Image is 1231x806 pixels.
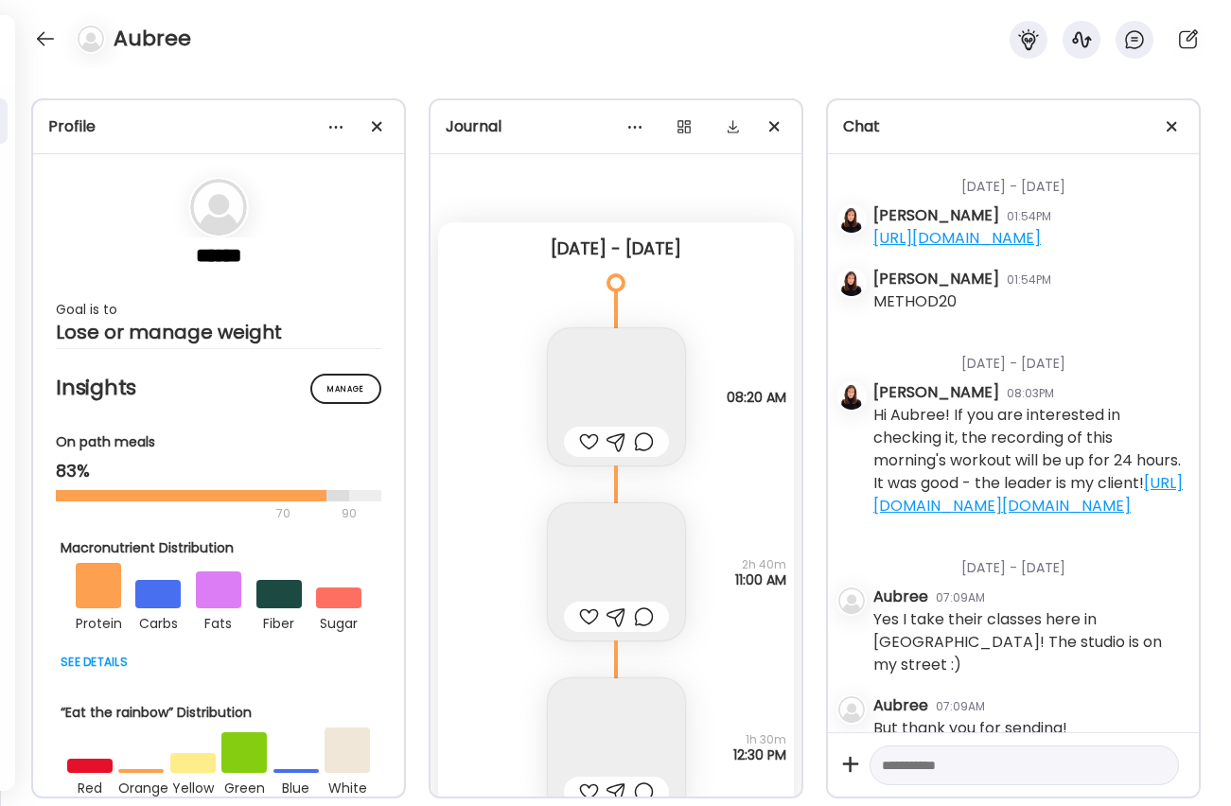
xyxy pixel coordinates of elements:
[838,587,865,614] img: bg-avatar-default.svg
[56,432,381,452] div: On path meals
[873,404,1184,517] div: Hi Aubree! If you are interested in checking it, the recording of this morning's workout will be ...
[114,24,191,54] h4: Aubree
[838,206,865,233] img: avatars%2FfptQNShTjgNZWdF0DaXs92OC25j2
[1007,208,1051,225] div: 01:54PM
[1007,272,1051,289] div: 01:54PM
[61,538,377,558] div: Macronutrient Distribution
[873,204,999,227] div: [PERSON_NAME]
[273,773,319,799] div: blue
[873,717,1067,740] div: But thank you for sending!
[873,268,999,290] div: [PERSON_NAME]
[325,773,370,799] div: white
[873,290,957,313] div: METHOD20
[56,298,381,321] div: Goal is to
[873,608,1184,676] div: Yes I take their classes here in [GEOGRAPHIC_DATA]! The studio is on my street :)
[61,703,377,723] div: “Eat the rainbow” Distribution
[873,331,1184,381] div: [DATE] - [DATE]
[873,694,928,717] div: Aubree
[340,502,359,525] div: 90
[873,381,999,404] div: [PERSON_NAME]
[56,374,381,402] h2: Insights
[873,535,1184,586] div: [DATE] - [DATE]
[135,608,181,635] div: carbs
[1007,385,1054,402] div: 08:03PM
[735,572,786,587] span: 11:00 AM
[316,608,361,635] div: sugar
[733,732,786,747] span: 1h 30m
[118,773,164,799] div: orange
[727,390,786,405] span: 08:20 AM
[735,557,786,572] span: 2h 40m
[838,383,865,410] img: avatars%2FfptQNShTjgNZWdF0DaXs92OC25j2
[733,747,786,762] span: 12:30 PM
[48,115,389,138] div: Profile
[310,374,381,404] div: Manage
[56,321,381,343] div: Lose or manage weight
[873,472,1183,517] a: [URL][DOMAIN_NAME][DOMAIN_NAME]
[936,698,985,715] div: 07:09AM
[56,460,381,482] div: 83%
[196,608,241,635] div: fats
[67,773,113,799] div: red
[453,237,779,260] div: [DATE] - [DATE]
[256,608,302,635] div: fiber
[873,227,1041,249] a: [URL][DOMAIN_NAME]
[873,586,928,608] div: Aubree
[936,589,985,606] div: 07:09AM
[76,608,121,635] div: protein
[843,115,1184,138] div: Chat
[838,270,865,296] img: avatars%2FfptQNShTjgNZWdF0DaXs92OC25j2
[221,773,267,799] div: green
[170,773,216,799] div: yellow
[838,696,865,723] img: bg-avatar-default.svg
[56,502,336,525] div: 70
[78,26,104,52] img: bg-avatar-default.svg
[873,154,1184,204] div: [DATE] - [DATE]
[190,179,247,236] img: bg-avatar-default.svg
[446,115,786,138] div: Journal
